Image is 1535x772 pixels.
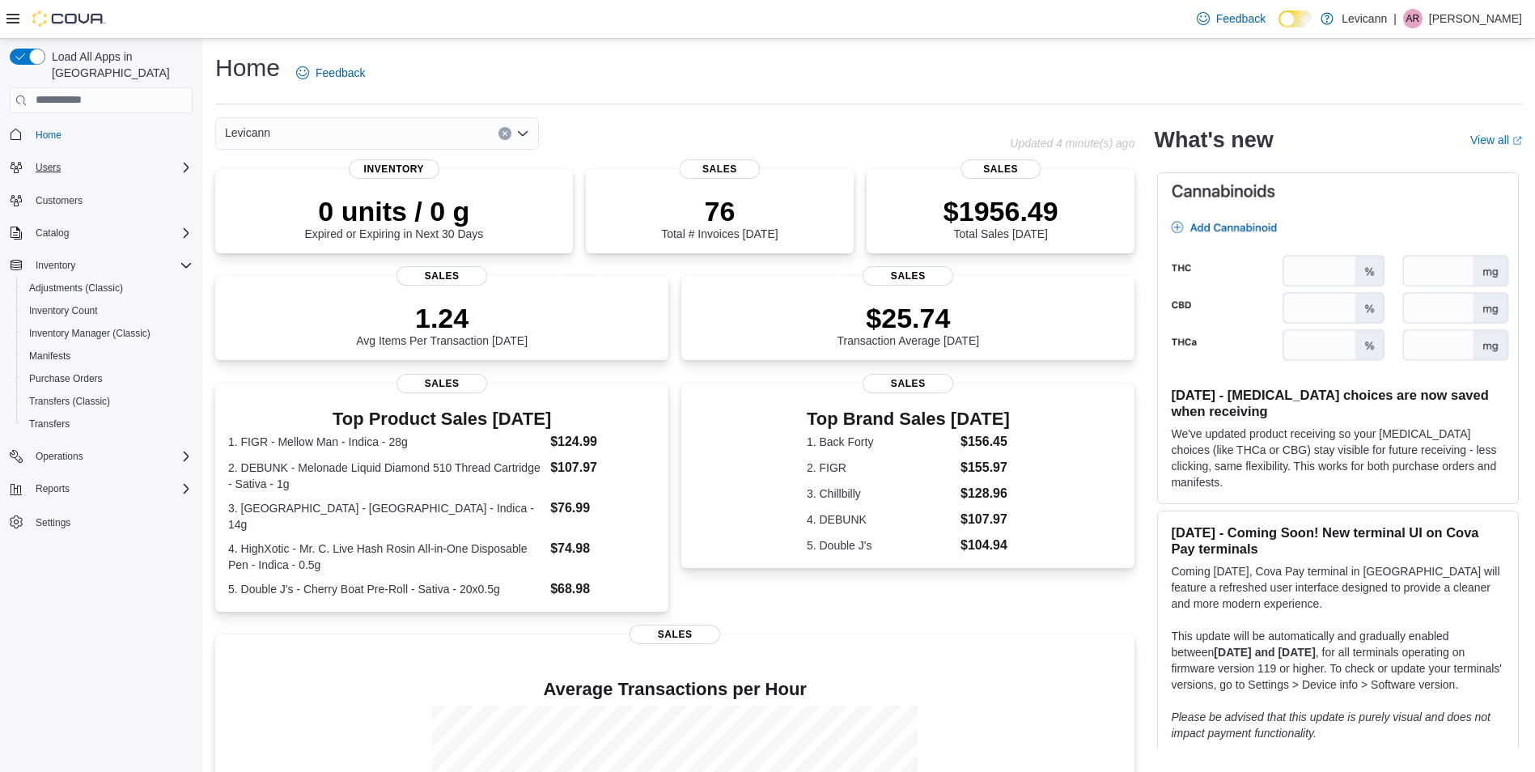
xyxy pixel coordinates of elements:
span: Settings [36,516,70,529]
a: Manifests [23,346,77,366]
a: Adjustments (Classic) [23,278,129,298]
span: Inventory [349,159,439,179]
button: Reports [29,479,76,498]
p: $25.74 [837,302,980,334]
button: Inventory Manager (Classic) [16,322,199,345]
a: Inventory Manager (Classic) [23,324,157,343]
button: Reports [3,477,199,500]
span: Sales [960,159,1041,179]
span: Sales [630,625,720,644]
button: Catalog [3,222,199,244]
p: $1956.49 [943,195,1058,227]
span: Feedback [316,65,365,81]
dd: $104.94 [960,536,1010,555]
button: Open list of options [516,127,529,140]
dt: 2. DEBUNK - Melonade Liquid Diamond 510 Thread Cartridge - Sativa - 1g [228,460,544,492]
span: Home [36,129,61,142]
div: Transaction Average [DATE] [837,302,980,347]
span: Sales [396,374,487,393]
p: Coming [DATE], Cova Pay terminal in [GEOGRAPHIC_DATA] will feature a refreshed user interface des... [1171,563,1505,612]
h2: What's new [1154,127,1273,153]
dd: $74.98 [550,539,655,558]
div: Adam Rouselle [1403,9,1423,28]
span: Operations [29,447,193,466]
a: Transfers (Classic) [23,392,117,411]
span: Manifests [29,350,70,363]
span: Inventory Manager (Classic) [29,327,151,340]
dd: $76.99 [550,498,655,518]
span: Reports [36,482,70,495]
a: View allExternal link [1470,134,1522,146]
span: Transfers (Classic) [29,395,110,408]
a: Home [29,125,68,145]
dd: $107.97 [550,458,655,477]
button: Adjustments (Classic) [16,277,199,299]
button: Catalog [29,223,75,243]
span: Inventory Count [23,301,193,320]
dd: $68.98 [550,579,655,599]
nav: Complex example [10,117,193,576]
span: Operations [36,450,83,463]
span: Settings [29,511,193,532]
a: Customers [29,191,89,210]
dt: 3. Chillbilly [807,486,954,502]
button: Inventory Count [16,299,199,322]
p: Updated 4 minute(s) ago [1010,137,1134,150]
span: Load All Apps in [GEOGRAPHIC_DATA] [45,49,193,81]
span: Inventory [29,256,193,275]
div: Total # Invoices [DATE] [661,195,778,240]
button: Inventory [3,254,199,277]
button: Clear input [498,127,511,140]
dd: $128.96 [960,484,1010,503]
a: Purchase Orders [23,369,109,388]
p: [PERSON_NAME] [1429,9,1522,28]
h3: Top Brand Sales [DATE] [807,409,1010,429]
dt: 1. FIGR - Mellow Man - Indica - 28g [228,434,544,450]
h3: [DATE] - [MEDICAL_DATA] choices are now saved when receiving [1171,387,1505,419]
span: Inventory Manager (Classic) [23,324,193,343]
h3: Top Product Sales [DATE] [228,409,655,429]
a: Inventory Count [23,301,104,320]
dd: $155.97 [960,458,1010,477]
dt: 1. Back Forty [807,434,954,450]
button: Users [29,158,67,177]
span: Sales [863,266,953,286]
dt: 5. Double J's [807,537,954,554]
span: Purchase Orders [23,369,193,388]
span: Catalog [29,223,193,243]
button: Transfers (Classic) [16,390,199,413]
img: Cova [32,11,105,27]
div: Total Sales [DATE] [943,195,1058,240]
span: Customers [29,190,193,210]
h4: Average Transactions per Hour [228,680,1122,699]
a: Settings [29,513,77,532]
button: Customers [3,189,199,212]
span: Reports [29,479,193,498]
h3: [DATE] - Coming Soon! New terminal UI on Cova Pay terminals [1171,524,1505,557]
dt: 2. FIGR [807,460,954,476]
p: Levicann [1342,9,1387,28]
svg: External link [1512,136,1522,146]
span: Levicann [225,123,270,142]
p: We've updated product receiving so your [MEDICAL_DATA] choices (like THCa or CBG) stay visible fo... [1171,426,1505,490]
p: | [1393,9,1397,28]
span: Customers [36,194,83,207]
p: 1.24 [356,302,528,334]
a: Feedback [1190,2,1272,35]
span: Adjustments (Classic) [29,282,123,295]
span: Home [29,125,193,145]
h1: Home [215,52,280,84]
span: Transfers [23,414,193,434]
strong: [DATE] and [DATE] [1214,646,1315,659]
span: Feedback [1216,11,1266,27]
dd: $124.99 [550,432,655,452]
div: Avg Items Per Transaction [DATE] [356,302,528,347]
dd: $156.45 [960,432,1010,452]
span: Purchase Orders [29,372,103,385]
span: Catalog [36,227,69,240]
button: Transfers [16,413,199,435]
span: Manifests [23,346,193,366]
dd: $107.97 [960,510,1010,529]
span: Adjustments (Classic) [23,278,193,298]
